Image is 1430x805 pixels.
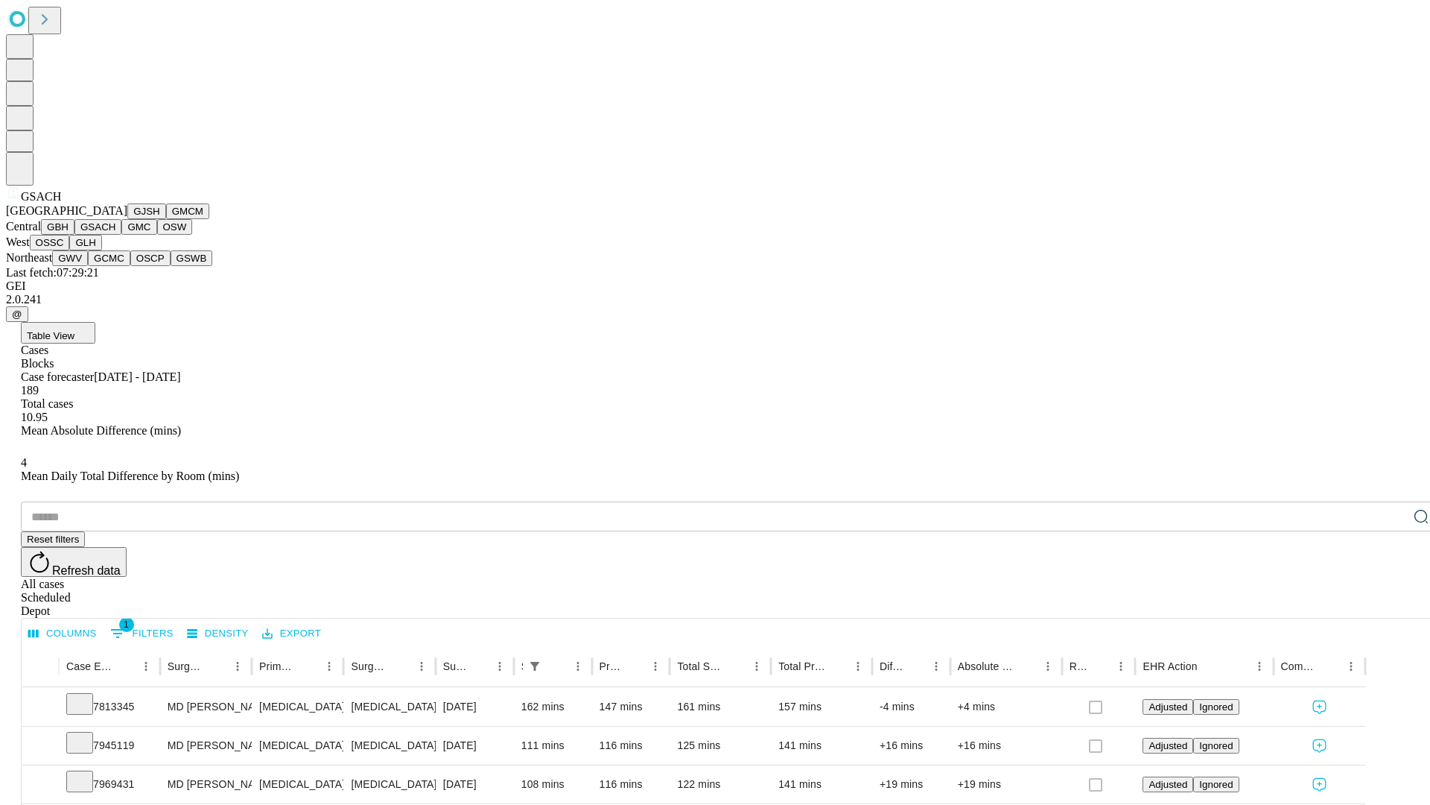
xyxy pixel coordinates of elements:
[880,660,903,672] div: Difference
[69,235,101,250] button: GLH
[778,727,865,765] div: 141 mins
[1037,656,1058,677] button: Menu
[677,727,763,765] div: 125 mins
[29,772,51,798] button: Expand
[168,765,244,804] div: MD [PERSON_NAME] [PERSON_NAME]
[778,688,865,726] div: 157 mins
[600,765,663,804] div: 116 mins
[547,656,568,677] button: Sort
[94,370,180,383] span: [DATE] - [DATE]
[1148,701,1187,713] span: Adjusted
[958,727,1055,765] div: +16 mins
[880,765,943,804] div: +19 mins
[645,656,666,677] button: Menu
[259,660,296,672] div: Primary Service
[25,622,101,645] button: Select columns
[41,219,74,235] button: GBH
[259,765,336,804] div: [MEDICAL_DATA]
[958,660,1015,672] div: Absolute Difference
[351,688,428,726] div: [MEDICAL_DATA] REPAIR [MEDICAL_DATA] INITIAL
[6,266,99,279] span: Last fetch: 07:29:21
[21,470,239,482] span: Mean Daily Total Difference by Room (mins)
[1249,656,1270,677] button: Menu
[390,656,411,677] button: Sort
[183,622,252,645] button: Density
[319,656,340,677] button: Menu
[1193,777,1239,792] button: Ignored
[1143,699,1193,715] button: Adjusted
[1281,660,1318,672] div: Comments
[1143,777,1193,792] button: Adjusted
[1110,656,1131,677] button: Menu
[121,219,156,235] button: GMC
[21,322,95,344] button: Table View
[1070,660,1089,672] div: Resolved in EHR
[411,656,432,677] button: Menu
[443,727,506,765] div: [DATE]
[27,330,74,341] span: Table View
[259,688,336,726] div: [MEDICAL_DATA]
[600,660,623,672] div: Predicted In Room Duration
[21,411,48,423] span: 10.95
[524,656,545,677] div: 1 active filter
[157,219,193,235] button: OSW
[746,656,767,677] button: Menu
[21,370,94,383] span: Case forecaster
[926,656,947,677] button: Menu
[171,250,213,266] button: GSWB
[21,531,85,547] button: Reset filters
[29,733,51,760] button: Expand
[1148,740,1187,751] span: Adjusted
[489,656,510,677] button: Menu
[21,547,127,577] button: Refresh data
[166,203,209,219] button: GMCM
[107,622,177,645] button: Show filters
[443,688,506,726] div: [DATE]
[227,656,248,677] button: Menu
[521,727,585,765] div: 111 mins
[258,622,325,645] button: Export
[1199,740,1233,751] span: Ignored
[1090,656,1110,677] button: Sort
[1320,656,1341,677] button: Sort
[27,534,79,545] span: Reset filters
[115,656,136,677] button: Sort
[677,660,724,672] div: Total Scheduled Duration
[168,727,244,765] div: MD [PERSON_NAME] [PERSON_NAME]
[778,765,865,804] div: 141 mins
[1341,656,1361,677] button: Menu
[1143,738,1193,754] button: Adjusted
[74,219,121,235] button: GSACH
[1143,660,1197,672] div: EHR Action
[1017,656,1037,677] button: Sort
[1193,738,1239,754] button: Ignored
[351,765,428,804] div: [MEDICAL_DATA]
[568,656,588,677] button: Menu
[206,656,227,677] button: Sort
[66,765,153,804] div: 7969431
[6,204,127,217] span: [GEOGRAPHIC_DATA]
[259,727,336,765] div: [MEDICAL_DATA]
[119,617,134,632] span: 1
[6,280,1424,293] div: GEI
[6,220,41,233] span: Central
[52,564,121,577] span: Refresh data
[127,203,166,219] button: GJSH
[52,250,88,266] button: GWV
[524,656,545,677] button: Show filters
[468,656,489,677] button: Sort
[30,235,70,250] button: OSSC
[677,765,763,804] div: 122 mins
[21,424,181,437] span: Mean Absolute Difference (mins)
[725,656,746,677] button: Sort
[168,660,205,672] div: Surgeon Name
[958,765,1055,804] div: +19 mins
[677,688,763,726] div: 161 mins
[1148,779,1187,790] span: Adjusted
[600,688,663,726] div: 147 mins
[21,384,39,397] span: 189
[168,688,244,726] div: MD [PERSON_NAME] [PERSON_NAME]
[1199,656,1220,677] button: Sort
[1199,701,1233,713] span: Ignored
[827,656,848,677] button: Sort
